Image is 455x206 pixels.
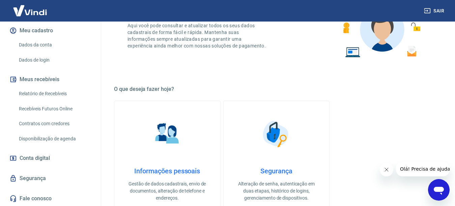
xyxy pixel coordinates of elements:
[8,72,93,87] button: Meus recebíveis
[16,102,93,116] a: Recebíveis Futuros Online
[150,117,184,151] img: Informações pessoais
[396,162,450,176] iframe: Mensagem da empresa
[127,22,267,49] p: Aqui você pode consultar e atualizar todos os seus dados cadastrais de forma fácil e rápida. Mant...
[8,23,93,38] button: Meu cadastro
[380,163,393,176] iframe: Fechar mensagem
[234,180,319,202] p: Alteração de senha, autenticação em duas etapas, histórico de logins, gerenciamento de dispositivos.
[234,167,319,175] h4: Segurança
[428,179,450,201] iframe: Botão para abrir a janela de mensagens
[16,132,93,146] a: Disponibilização de agenda
[114,86,439,93] h5: O que deseja fazer hoje?
[16,38,93,52] a: Dados da conta
[16,117,93,131] a: Contratos com credores
[125,180,209,202] p: Gestão de dados cadastrais, envio de documentos, alteração de telefone e endereços.
[8,0,52,21] img: Vindi
[423,5,447,17] button: Sair
[16,87,93,101] a: Relatório de Recebíveis
[259,117,293,151] img: Segurança
[16,53,93,67] a: Dados de login
[125,167,209,175] h4: Informações pessoais
[4,5,57,10] span: Olá! Precisa de ajuda?
[8,171,93,186] a: Segurança
[8,151,93,166] a: Conta digital
[20,153,50,163] span: Conta digital
[8,191,93,206] a: Fale conosco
